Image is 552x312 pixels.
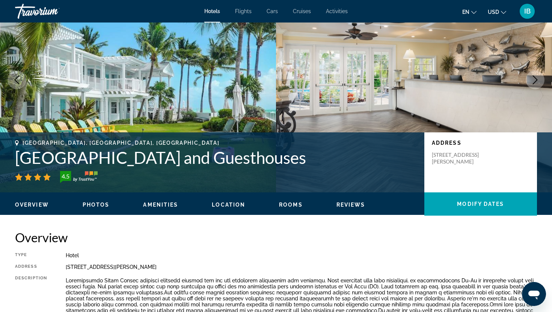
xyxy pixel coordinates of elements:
[488,9,499,15] span: USD
[488,6,506,17] button: Change currency
[424,192,537,216] button: Modify Dates
[462,9,469,15] span: en
[336,201,365,208] button: Reviews
[58,172,73,181] div: 4.5
[15,148,417,167] h1: [GEOGRAPHIC_DATA] and Guesthouses
[279,201,303,208] button: Rooms
[517,3,537,19] button: User Menu
[15,264,47,270] div: Address
[522,282,546,306] iframe: Кнопка для запуску вікна повідомлень
[524,7,531,15] span: IB
[15,1,90,21] a: Travorium
[293,8,311,14] a: Cruises
[143,201,178,208] button: Amenities
[83,201,110,208] button: Photos
[457,201,504,207] span: Modify Dates
[212,201,245,208] button: Location
[204,8,220,14] a: Hotels
[15,230,537,245] h2: Overview
[326,8,348,14] a: Activities
[15,201,49,208] button: Overview
[267,8,278,14] a: Cars
[432,140,529,146] p: Address
[526,70,544,89] button: Next image
[60,171,98,183] img: TrustYou guest rating badge
[23,140,219,146] span: [GEOGRAPHIC_DATA], [GEOGRAPHIC_DATA], [GEOGRAPHIC_DATA]
[66,264,537,270] div: [STREET_ADDRESS][PERSON_NAME]
[432,151,492,165] p: [STREET_ADDRESS][PERSON_NAME]
[8,70,26,89] button: Previous image
[235,8,252,14] a: Flights
[15,252,47,258] div: Type
[462,6,477,17] button: Change language
[66,252,537,258] div: Hotel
